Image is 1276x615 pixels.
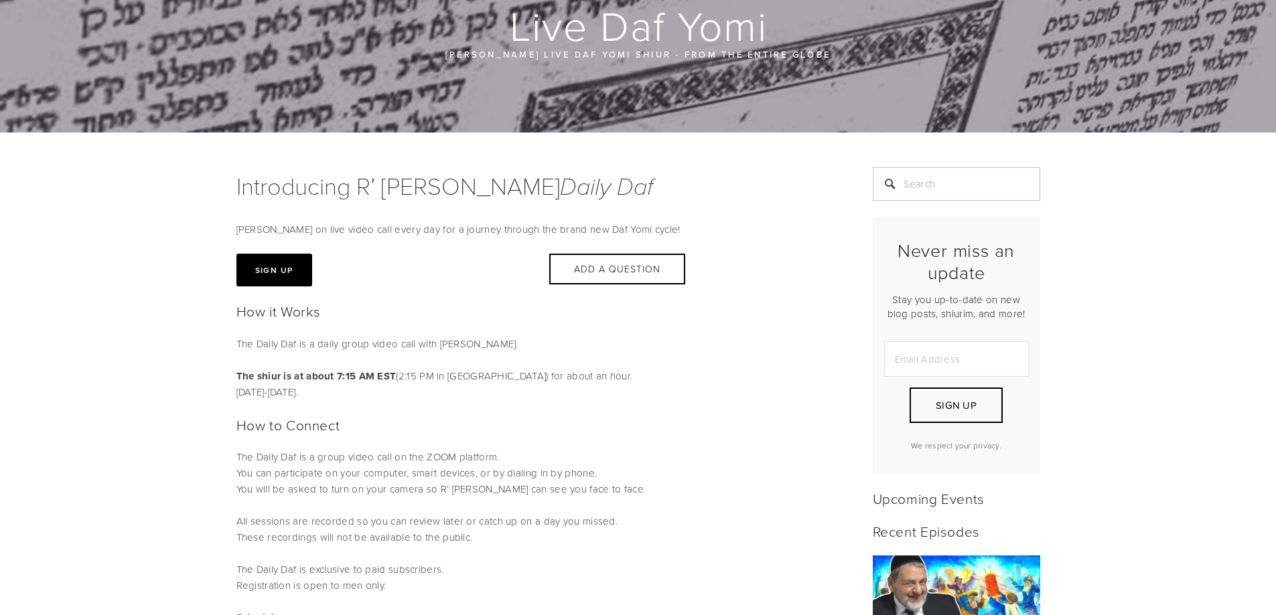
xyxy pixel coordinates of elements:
h2: How to Connect [236,416,839,433]
h1: Live Daf Yomi [236,4,1042,47]
button: Add a Question [549,254,685,284]
strong: The shiur is at about 7:15 AM EST [236,369,397,383]
h2: How it Works [236,302,839,319]
h2: Never miss an update [884,240,1029,283]
p: Stay you up-to-date on new blog posts, shiurim, and more! [884,292,1029,321]
h2: Upcoming Events [873,490,1040,507]
h2: Recent Episodes [873,523,1040,539]
p: We respect your privacy. [884,440,1029,451]
p: [PERSON_NAME] on live video call every day for a journey through the brand new Daf Yomi cycle! [236,222,839,238]
input: Email Address [884,341,1029,377]
button: Sign Up [910,387,1002,423]
em: Daily Daf [560,173,653,201]
input: Search [873,167,1040,201]
p: The Daily Daf is a group video call on the ZOOM platform. You can participate on your computer, s... [236,449,839,545]
p: The Daily Daf is a daily group video call with [PERSON_NAME]. (2:15 PM in [GEOGRAPHIC_DATA]) for ... [236,336,839,400]
p: [PERSON_NAME] live Daf Yomi shiur - from the entire globe [317,47,960,62]
h1: Introducing R’ [PERSON_NAME] [236,167,839,205]
button: Sign Up [236,254,312,286]
span: Sign Up [936,398,977,412]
